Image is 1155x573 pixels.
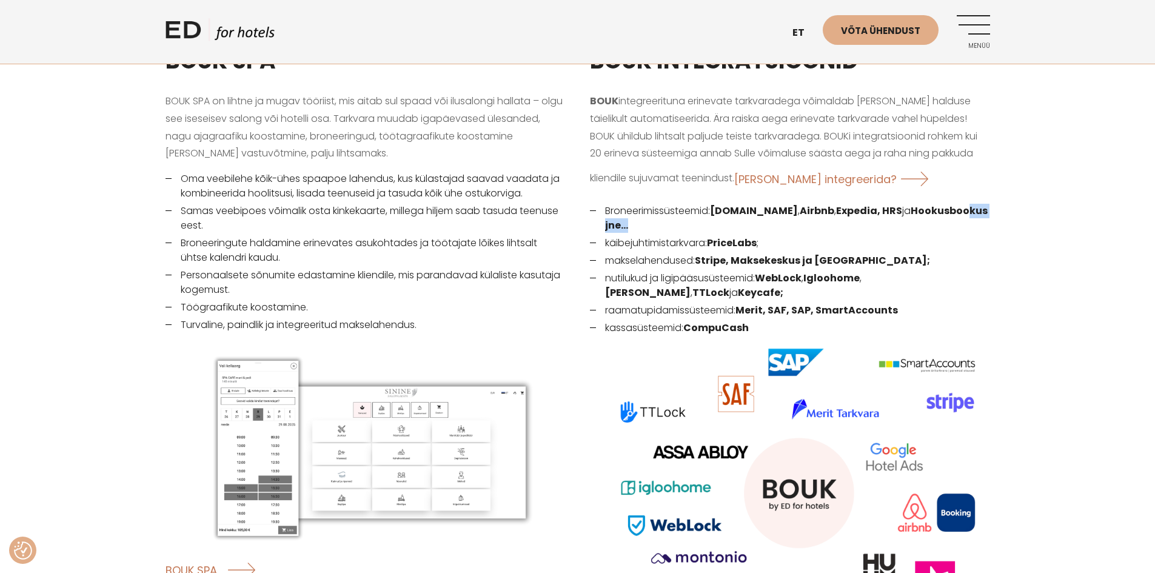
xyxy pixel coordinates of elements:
strong: [PERSON_NAME] [605,286,691,300]
li: Oma veebilehe kõik-ühes spaapoe lahendus, kus külastajad saavad vaadata ja kombineerida hoolitsus... [166,172,566,201]
a: Menüü [957,15,990,49]
li: Samas veebipoes võimalik osta kinkekaarte, millega hiljem saab tasuda teenuse eest. [166,204,566,233]
strong: Keycafe; [738,286,783,300]
img: Revisit consent button [14,541,32,560]
a: Võta ühendust [823,15,939,45]
a: et [786,18,823,48]
li: Turvaline, paindlik ja integreeritud makselahendus. [166,318,566,332]
li: nutilukud ja ligipääsusüsteemid: , , , ja [590,271,990,300]
strong: Expedia, HRS [836,204,902,218]
img: Spaa_broneerimissusteem.png [166,347,566,548]
strong: TTLock [692,286,729,300]
span: Menüü [957,42,990,50]
li: Personaalsete sõnumite edastamine kliendile, mis parandavad külaliste kasutaja kogemust. [166,268,566,297]
li: raamatupidamissüsteemid: [590,303,990,318]
strong: CompuCash [683,321,749,335]
li: Töögraafikute koostamine. [166,300,566,315]
strong: PriceLabs [707,236,757,250]
a: [PERSON_NAME] integreerida? [734,163,939,195]
strong: Hookusbookus jne… [605,204,988,232]
strong: Airbnb [800,204,834,218]
li: Broneeringute haldamine erinevates asukohtades ja töötajate lõikes lihtsalt ühtse kalendri kaudu. [166,236,566,265]
li: makselahendused: [590,253,990,268]
p: BOUK SPA on lihtne ja mugav tööriist, mis aitab sul spaad või ilusalongi hallata – olgu see isese... [166,93,566,163]
li: käibejuhtimistarkvara: ; [590,236,990,250]
strong: WebLock [755,271,802,285]
button: Nõusolekueelistused [14,541,32,560]
strong: Merit, SAF, SAP, SmartAccounts [735,303,898,317]
strong: Stripe, Maksekeskus ja [GEOGRAPHIC_DATA]; [695,253,930,267]
strong: Igloohome [803,271,860,285]
strong: [DOMAIN_NAME] [710,204,798,218]
li: Broneerimissüsteemid: , , ja [590,204,990,233]
a: ED HOTELS [166,18,275,49]
strong: BOUK [590,94,618,108]
p: integreerituna erinevate tarkvaradega võimaldab [PERSON_NAME] halduse täielikult automatiseerida.... [590,93,990,195]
